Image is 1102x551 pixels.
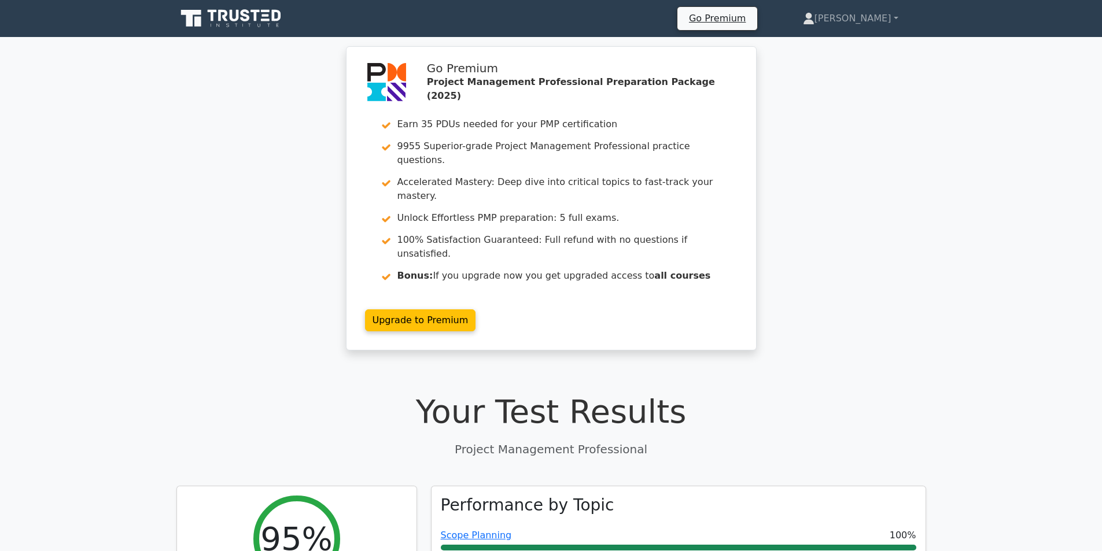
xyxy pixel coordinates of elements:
h1: Your Test Results [176,392,926,431]
span: 100% [890,528,916,542]
a: Scope Planning [441,530,512,541]
a: Go Premium [682,10,753,26]
a: [PERSON_NAME] [775,7,926,30]
p: Project Management Professional [176,441,926,458]
h3: Performance by Topic [441,495,614,515]
a: Upgrade to Premium [365,309,476,331]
